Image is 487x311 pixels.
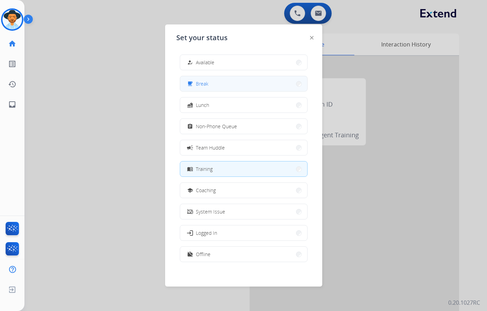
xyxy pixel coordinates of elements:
[196,208,225,215] span: System Issue
[8,80,16,88] mat-icon: history
[180,161,307,176] button: Training
[180,97,307,113] button: Lunch
[310,36,313,39] img: close-button
[187,187,193,193] mat-icon: school
[8,100,16,109] mat-icon: inbox
[180,204,307,219] button: System Issue
[176,33,228,43] span: Set your status
[196,123,237,130] span: Non-Phone Queue
[180,183,307,198] button: Coaching
[180,55,307,70] button: Available
[187,81,193,87] mat-icon: free_breakfast
[196,59,214,66] span: Available
[196,251,211,258] span: Offline
[180,140,307,155] button: Team Huddle
[187,59,193,65] mat-icon: how_to_reg
[180,247,307,262] button: Offline
[196,101,209,109] span: Lunch
[196,80,208,87] span: Break
[8,60,16,68] mat-icon: list_alt
[448,298,480,307] p: 0.20.1027RC
[187,251,193,257] mat-icon: work_off
[187,102,193,108] mat-icon: fastfood
[187,166,193,172] mat-icon: menu_book
[196,229,217,237] span: Logged In
[180,76,307,91] button: Break
[196,144,225,151] span: Team Huddle
[180,225,307,240] button: Logged In
[187,123,193,129] mat-icon: assignment
[180,119,307,134] button: Non-Phone Queue
[196,165,213,173] span: Training
[196,187,216,194] span: Coaching
[2,10,22,29] img: avatar
[8,39,16,48] mat-icon: home
[186,229,193,236] mat-icon: login
[186,144,193,151] mat-icon: campaign
[187,209,193,215] mat-icon: phonelink_off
